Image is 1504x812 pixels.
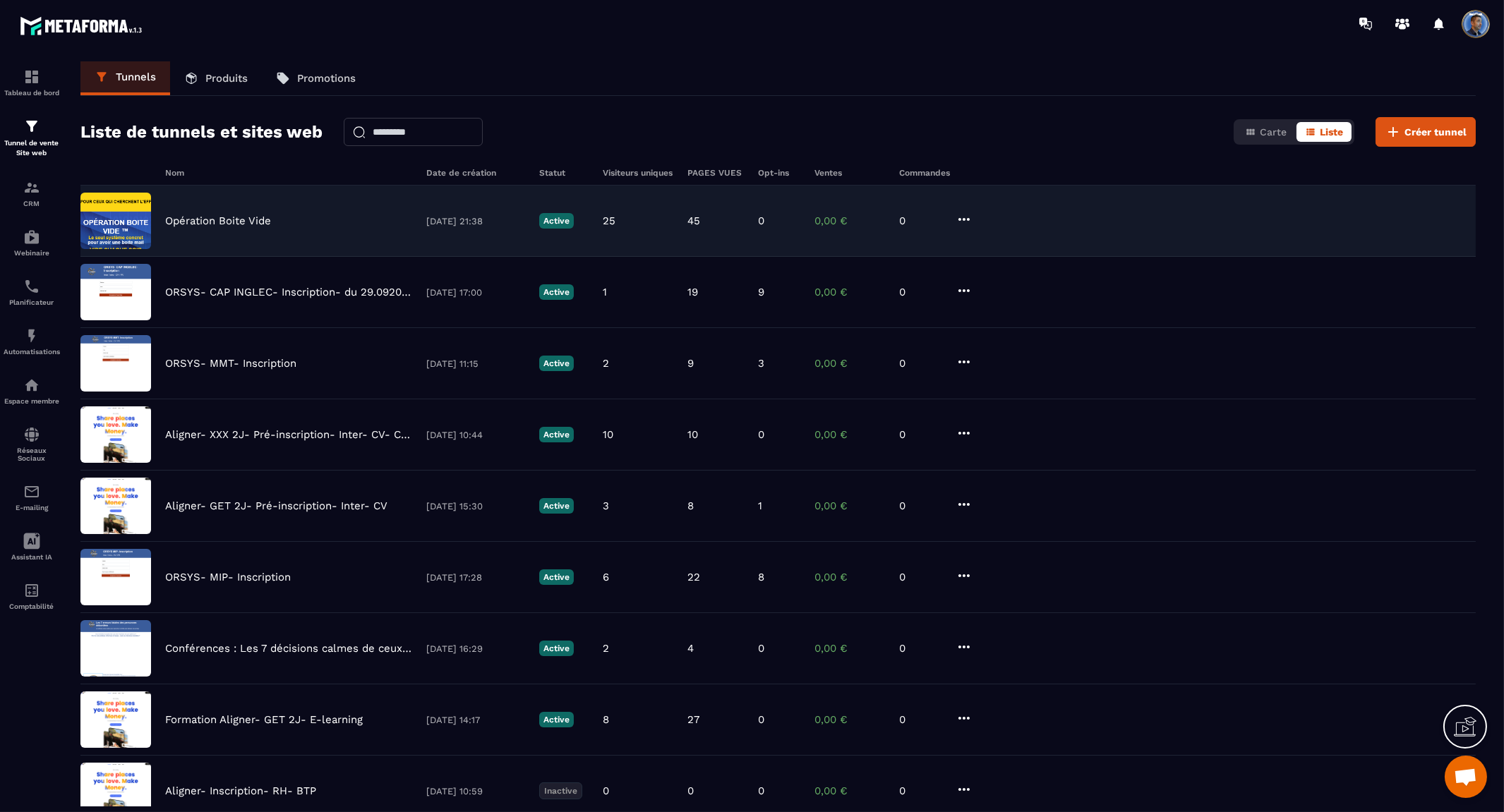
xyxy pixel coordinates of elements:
[4,416,60,473] a: social-networksocial-networkRéseaux Sociaux
[603,286,607,298] p: 1
[426,287,525,298] p: [DATE] 17:00
[165,168,412,178] h6: Nom
[603,428,613,441] p: 10
[687,214,700,227] p: 45
[4,397,60,405] p: Espace membre
[899,571,941,583] p: 0
[165,357,296,370] p: ORSYS- MMT- Inscription
[80,118,323,146] h2: Liste de tunnels et sites web
[758,214,764,227] p: 0
[165,784,316,797] p: Aligner- Inscription- RH- BTP
[1376,117,1476,147] button: Créer tunnel
[814,499,885,512] p: 0,00 €
[539,498,574,514] p: Active
[539,782,582,799] p: Inactive
[603,168,673,178] h6: Visiteurs uniques
[539,284,574,300] p: Active
[539,356,574,371] p: Active
[687,499,694,512] p: 8
[899,784,941,797] p: 0
[899,357,941,370] p: 0
[4,348,60,356] p: Automatisations
[4,58,60,107] a: formationformationTableau de bord
[1237,122,1295,142] button: Carte
[426,572,525,583] p: [DATE] 17:28
[426,168,525,178] h6: Date de création
[262,61,370,95] a: Promotions
[758,642,764,655] p: 0
[814,286,885,298] p: 0,00 €
[80,478,151,534] img: image
[539,569,574,585] p: Active
[165,499,387,512] p: Aligner- GET 2J- Pré-inscription- Inter- CV
[814,571,885,583] p: 0,00 €
[426,715,525,725] p: [DATE] 14:17
[165,286,412,298] p: ORSYS- CAP INGLEC- Inscription- du 29.092025
[165,713,363,726] p: Formation Aligner- GET 2J- E-learning
[899,214,941,227] p: 0
[4,107,60,169] a: formationformationTunnel de vente Site web
[687,642,694,655] p: 4
[4,366,60,416] a: automationsautomationsEspace membre
[426,430,525,440] p: [DATE] 10:44
[687,286,698,298] p: 19
[426,786,525,796] p: [DATE] 10:59
[814,713,885,726] p: 0,00 €
[426,216,525,226] p: [DATE] 21:38
[687,428,698,441] p: 10
[4,602,60,610] p: Comptabilité
[603,357,609,370] p: 2
[80,620,151,677] img: image
[758,428,764,441] p: 0
[165,571,291,583] p: ORSYS- MIP- Inscription
[4,504,60,511] p: E-mailing
[899,168,950,178] h6: Commandes
[80,193,151,249] img: image
[4,89,60,97] p: Tableau de bord
[814,642,885,655] p: 0,00 €
[1297,122,1352,142] button: Liste
[80,549,151,605] img: image
[814,428,885,441] p: 0,00 €
[4,317,60,366] a: automationsautomationsAutomatisations
[1445,756,1487,798] div: Ouvrir le chat
[165,214,271,227] p: Opération Boite Vide
[758,357,764,370] p: 3
[899,286,941,298] p: 0
[80,61,170,95] a: Tunnels
[23,278,40,295] img: scheduler
[4,138,60,158] p: Tunnel de vente Site web
[899,642,941,655] p: 0
[23,483,40,500] img: email
[4,447,60,462] p: Réseaux Sociaux
[297,72,356,85] p: Promotions
[1404,125,1467,139] span: Créer tunnel
[603,784,609,797] p: 0
[539,168,589,178] h6: Statut
[23,327,40,344] img: automations
[23,582,40,599] img: accountant
[539,213,574,229] p: Active
[4,169,60,218] a: formationformationCRM
[165,642,412,655] p: Conférences : Les 7 décisions calmes de ceux que rien ne déborde
[170,61,262,95] a: Produits
[603,642,609,655] p: 2
[687,571,700,583] p: 22
[814,214,885,227] p: 0,00 €
[687,713,699,726] p: 27
[814,784,885,797] p: 0,00 €
[539,712,574,727] p: Active
[1320,126,1343,138] span: Liste
[603,713,609,726] p: 8
[1260,126,1287,138] span: Carte
[23,377,40,394] img: automations
[4,571,60,621] a: accountantaccountantComptabilité
[80,406,151,463] img: image
[899,499,941,512] p: 0
[23,118,40,135] img: formation
[4,522,60,571] a: Assistant IA
[603,499,609,512] p: 3
[23,68,40,85] img: formation
[23,426,40,443] img: social-network
[687,357,694,370] p: 9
